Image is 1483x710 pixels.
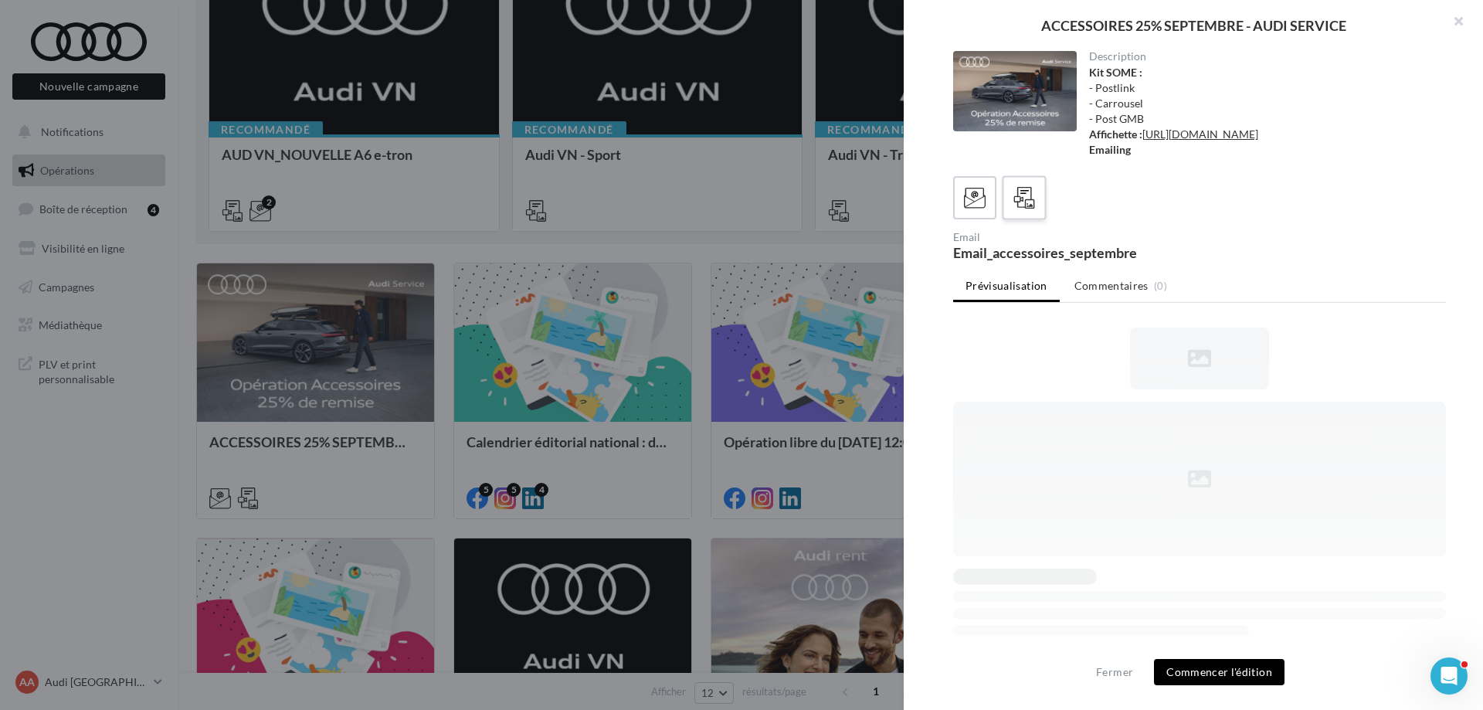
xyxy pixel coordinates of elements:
[928,19,1458,32] div: ACCESSOIRES 25% SEPTEMBRE - AUDI SERVICE
[1089,65,1434,158] div: - Postlink - Carrousel - Post GMB
[1154,659,1284,685] button: Commencer l'édition
[1430,657,1468,695] iframe: Intercom live chat
[1089,143,1131,156] strong: Emailing
[1090,663,1139,681] button: Fermer
[1142,127,1258,141] a: [URL][DOMAIN_NAME]
[1089,51,1434,62] div: Description
[1074,278,1149,294] span: Commentaires
[953,246,1193,260] div: Email_accessoires_septembre
[1089,127,1142,141] strong: Affichette :
[1154,280,1167,292] span: (0)
[1089,66,1142,79] strong: Kit SOME :
[953,232,1193,243] div: Email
